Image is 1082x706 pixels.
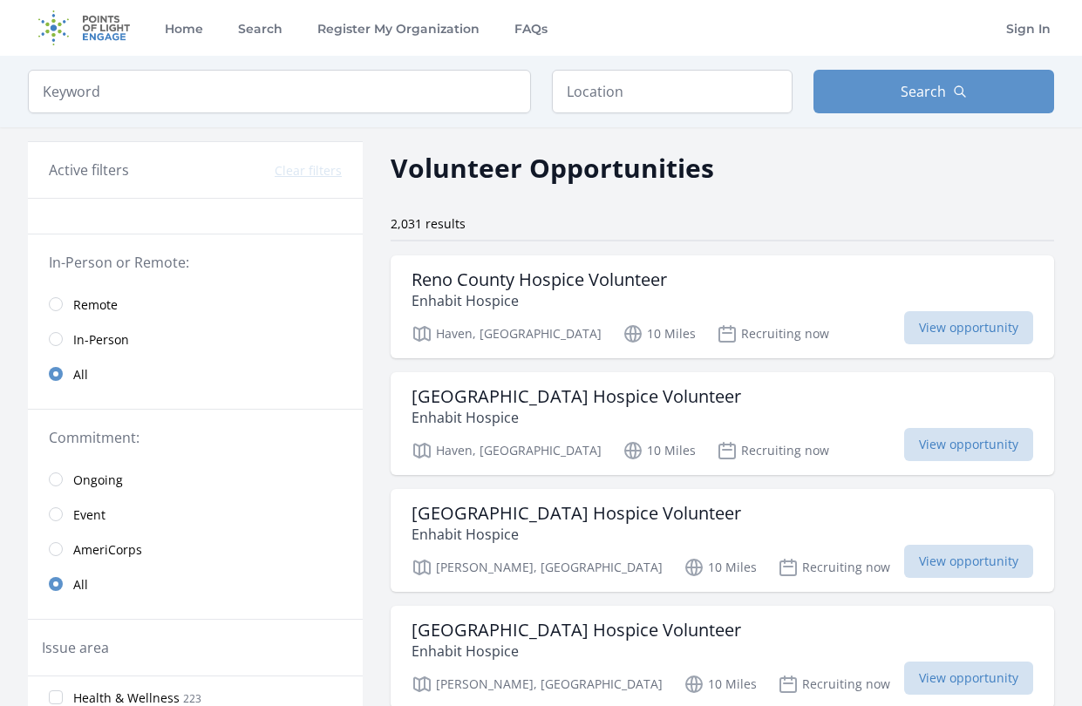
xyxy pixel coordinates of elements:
legend: Commitment: [49,427,342,448]
p: Recruiting now [778,557,890,578]
button: Clear filters [275,162,342,180]
a: All [28,567,363,601]
input: Health & Wellness 223 [49,690,63,704]
span: 2,031 results [391,215,466,232]
p: 10 Miles [684,674,757,695]
input: Keyword [28,70,531,113]
p: 10 Miles [623,323,696,344]
legend: Issue area [42,637,109,658]
p: Haven, [GEOGRAPHIC_DATA] [412,323,602,344]
p: Enhabit Hospice [412,641,741,662]
p: Enhabit Hospice [412,407,741,428]
span: All [73,366,88,384]
h3: [GEOGRAPHIC_DATA] Hospice Volunteer [412,386,741,407]
a: All [28,356,363,391]
input: Location [552,70,793,113]
a: AmeriCorps [28,532,363,567]
span: AmeriCorps [73,541,142,559]
span: View opportunity [904,545,1033,578]
p: Haven, [GEOGRAPHIC_DATA] [412,440,602,461]
h2: Volunteer Opportunities [391,148,714,187]
span: All [73,576,88,594]
a: Remote [28,287,363,322]
p: Recruiting now [778,674,890,695]
p: [PERSON_NAME], [GEOGRAPHIC_DATA] [412,674,663,695]
p: 10 Miles [623,440,696,461]
span: View opportunity [904,311,1033,344]
span: View opportunity [904,428,1033,461]
p: Enhabit Hospice [412,524,741,545]
p: 10 Miles [684,557,757,578]
a: [GEOGRAPHIC_DATA] Hospice Volunteer Enhabit Hospice Haven, [GEOGRAPHIC_DATA] 10 Miles Recruiting ... [391,372,1054,475]
span: In-Person [73,331,129,349]
a: In-Person [28,322,363,356]
p: [PERSON_NAME], [GEOGRAPHIC_DATA] [412,557,663,578]
a: Reno County Hospice Volunteer Enhabit Hospice Haven, [GEOGRAPHIC_DATA] 10 Miles Recruiting now Vi... [391,255,1054,358]
legend: In-Person or Remote: [49,252,342,273]
span: Event [73,506,105,524]
p: Enhabit Hospice [412,290,667,311]
span: Ongoing [73,472,123,489]
span: Search [901,81,946,102]
h3: Active filters [49,160,129,180]
p: Recruiting now [717,440,829,461]
a: Event [28,497,363,532]
span: 223 [183,691,201,706]
h3: Reno County Hospice Volunteer [412,269,667,290]
p: Recruiting now [717,323,829,344]
a: [GEOGRAPHIC_DATA] Hospice Volunteer Enhabit Hospice [PERSON_NAME], [GEOGRAPHIC_DATA] 10 Miles Rec... [391,489,1054,592]
span: Remote [73,296,118,314]
span: View opportunity [904,662,1033,695]
h3: [GEOGRAPHIC_DATA] Hospice Volunteer [412,620,741,641]
a: Ongoing [28,462,363,497]
h3: [GEOGRAPHIC_DATA] Hospice Volunteer [412,503,741,524]
button: Search [813,70,1054,113]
